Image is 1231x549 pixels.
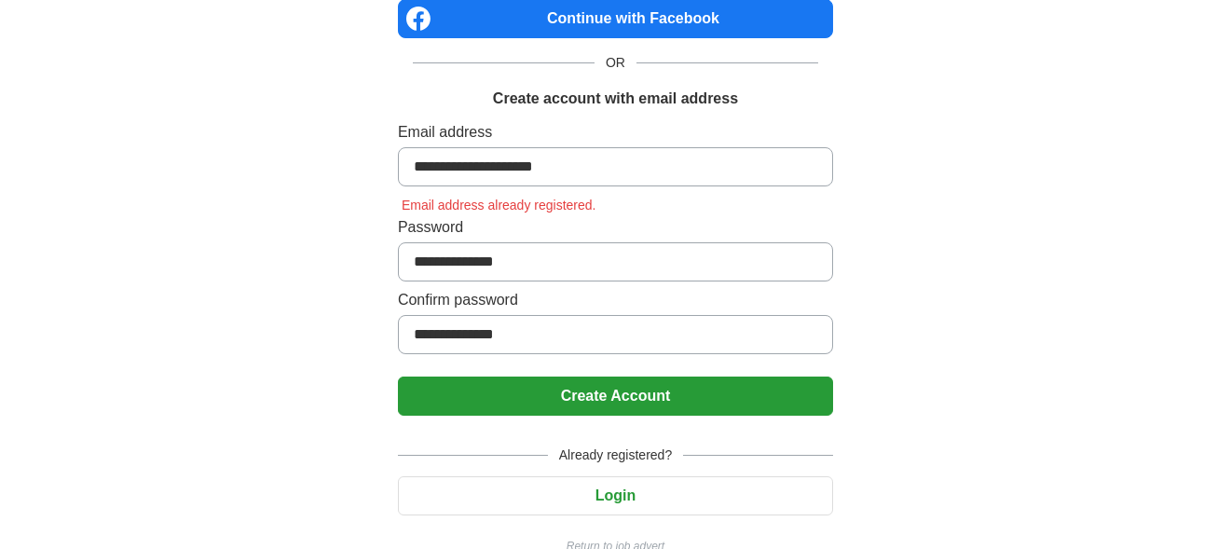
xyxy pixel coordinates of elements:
[398,476,833,515] button: Login
[398,216,833,239] label: Password
[548,446,683,465] span: Already registered?
[398,198,600,213] span: Email address already registered.
[595,53,636,73] span: OR
[398,289,833,311] label: Confirm password
[398,121,833,144] label: Email address
[493,88,738,110] h1: Create account with email address
[398,487,833,503] a: Login
[398,377,833,416] button: Create Account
